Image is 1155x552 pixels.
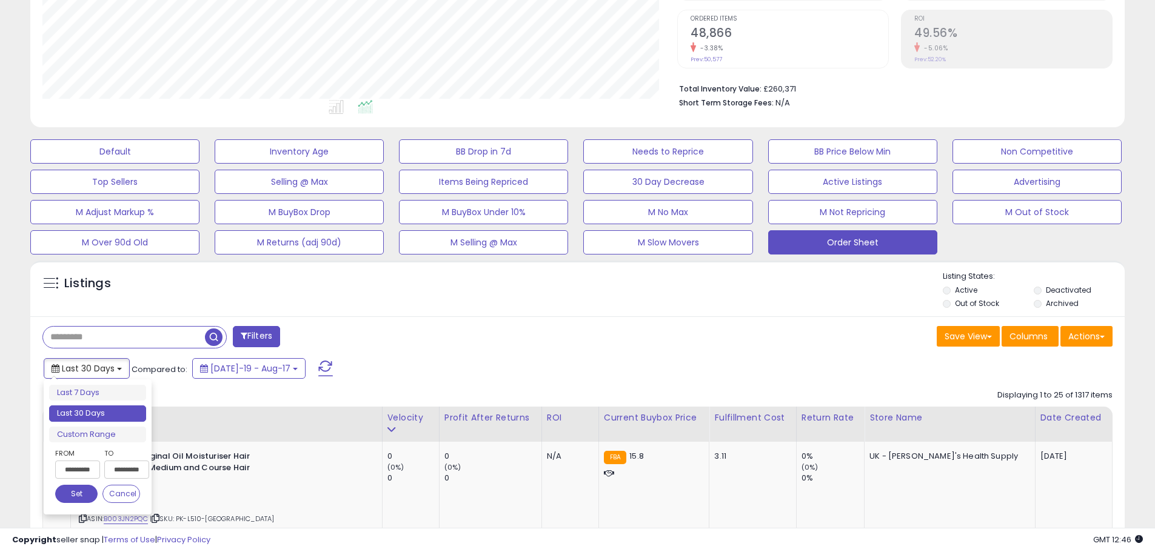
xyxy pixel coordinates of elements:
small: Prev: 50,577 [691,56,722,63]
label: From [55,447,98,459]
button: Cancel [102,485,140,503]
button: Active Listings [768,170,937,194]
small: (0%) [387,462,404,472]
div: 3.11 [714,451,786,462]
button: M Out of Stock [952,200,1122,224]
span: Ordered Items [691,16,888,22]
li: Custom Range [49,427,146,443]
b: Lusters Original Oil Moisturiser Hair Lotion for Medium and Course Hair 946 ml [106,451,253,488]
li: £260,371 [679,81,1103,95]
small: Prev: 52.20% [914,56,946,63]
button: 30 Day Decrease [583,170,752,194]
small: FBA [604,451,626,464]
div: UK - [PERSON_NAME]'s Health Supply [869,451,1025,462]
span: 15.8 [629,450,644,462]
label: Archived [1046,298,1079,308]
div: Fulfillment Cost [714,411,791,424]
button: Actions [1060,326,1113,347]
button: Order Sheet [768,230,937,254]
button: Top Sellers [30,170,199,194]
div: Date Created [1040,411,1107,424]
h2: 48,866 [691,26,888,42]
div: Velocity [387,411,434,424]
button: Selling @ Max [215,170,384,194]
label: To [104,447,140,459]
small: (0%) [802,462,819,472]
button: [DATE]-19 - Aug-17 [192,358,306,379]
b: Total Inventory Value: [679,84,762,94]
div: [DATE] [1040,451,1089,462]
div: ASIN: [79,451,373,537]
button: M Not Repricing [768,200,937,224]
p: Listing States: [943,271,1125,282]
div: N/A [547,451,589,462]
button: M Returns (adj 90d) [215,230,384,254]
button: BB Price Below Min [768,139,937,164]
button: Last 30 Days [44,358,130,379]
button: Inventory Age [215,139,384,164]
button: M Slow Movers [583,230,752,254]
div: 0 [444,451,541,462]
button: M Over 90d Old [30,230,199,254]
button: Non Competitive [952,139,1122,164]
button: BB Drop in 7d [399,139,568,164]
div: Displaying 1 to 25 of 1317 items [997,390,1113,401]
small: -5.06% [920,44,948,53]
label: Out of Stock [955,298,999,308]
span: Compared to: [132,364,187,375]
button: Filters [233,326,280,347]
span: [DATE]-19 - Aug-17 [210,362,290,374]
li: Last 30 Days [49,405,146,422]
span: 2025-09-17 12:46 GMT [1093,534,1143,545]
a: Privacy Policy [157,534,210,545]
div: seller snap | | [12,534,210,546]
b: Short Term Storage Fees: [679,98,774,108]
span: N/A [775,97,790,108]
small: -3.38% [696,44,723,53]
div: 0% [802,473,864,484]
button: M BuyBox Under 10% [399,200,568,224]
button: Needs to Reprice [583,139,752,164]
div: Current Buybox Price [604,411,705,424]
button: Default [30,139,199,164]
div: 0 [444,473,541,484]
div: ROI [547,411,594,424]
div: 0% [802,451,864,462]
button: M Selling @ Max [399,230,568,254]
label: Deactivated [1046,285,1091,295]
label: Active [955,285,977,295]
small: (0%) [444,462,461,472]
h5: Listings [64,275,111,292]
button: Columns [1002,326,1059,347]
div: Store Name [869,411,1029,424]
div: Return Rate [802,411,859,424]
li: Last 7 Days [49,385,146,401]
strong: Copyright [12,534,56,545]
button: Save View [937,326,1000,347]
span: | SKU: PK-L510-[GEOGRAPHIC_DATA] [150,514,274,524]
div: 0 [387,473,439,484]
button: M BuyBox Drop [215,200,384,224]
a: Terms of Use [104,534,155,545]
button: Set [55,485,98,503]
div: 0 [387,451,439,462]
button: M Adjust Markup % [30,200,199,224]
div: Title [76,411,377,424]
h2: 49.56% [914,26,1112,42]
span: ROI [914,16,1112,22]
button: M No Max [583,200,752,224]
button: Items Being Repriced [399,170,568,194]
button: Advertising [952,170,1122,194]
div: Profit After Returns [444,411,537,424]
span: Columns [1009,330,1048,342]
span: Last 30 Days [62,362,115,374]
